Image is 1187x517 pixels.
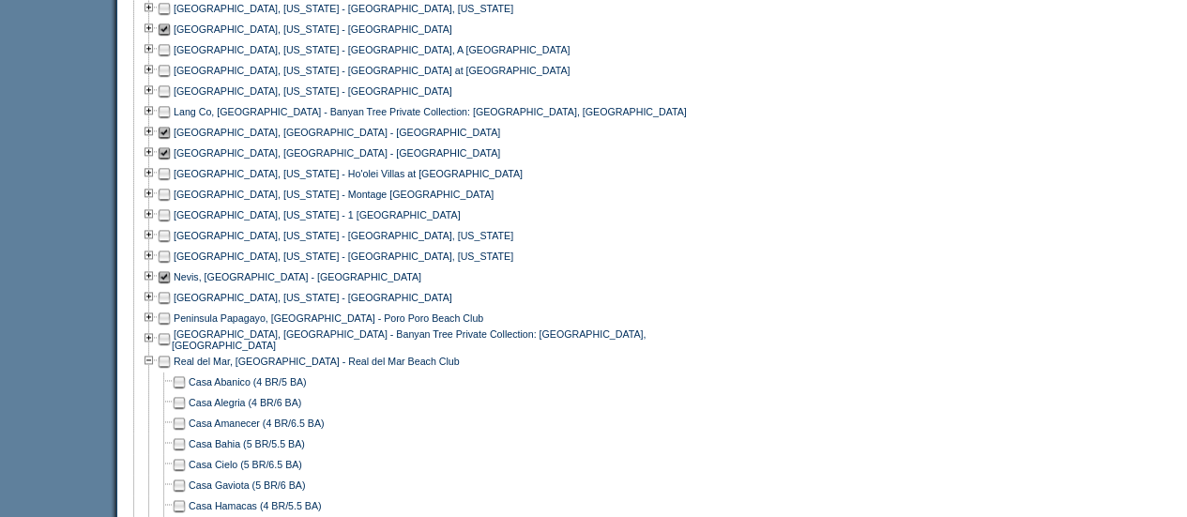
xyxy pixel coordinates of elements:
[174,230,513,241] a: [GEOGRAPHIC_DATA], [US_STATE] - [GEOGRAPHIC_DATA], [US_STATE]
[174,147,500,159] a: [GEOGRAPHIC_DATA], [GEOGRAPHIC_DATA] - [GEOGRAPHIC_DATA]
[189,459,302,470] a: Casa Cielo (5 BR/6.5 BA)
[174,127,500,138] a: [GEOGRAPHIC_DATA], [GEOGRAPHIC_DATA] - [GEOGRAPHIC_DATA]
[174,23,452,35] a: [GEOGRAPHIC_DATA], [US_STATE] - [GEOGRAPHIC_DATA]
[189,376,307,388] a: Casa Abanico (4 BR/5 BA)
[189,418,325,429] a: Casa Amanecer (4 BR/6.5 BA)
[174,85,452,97] a: [GEOGRAPHIC_DATA], [US_STATE] - [GEOGRAPHIC_DATA]
[174,209,461,220] a: [GEOGRAPHIC_DATA], [US_STATE] - 1 [GEOGRAPHIC_DATA]
[174,44,570,55] a: [GEOGRAPHIC_DATA], [US_STATE] - [GEOGRAPHIC_DATA], A [GEOGRAPHIC_DATA]
[174,292,452,303] a: [GEOGRAPHIC_DATA], [US_STATE] - [GEOGRAPHIC_DATA]
[174,356,460,367] a: Real del Mar, [GEOGRAPHIC_DATA] - Real del Mar Beach Club
[174,271,421,282] a: Nevis, [GEOGRAPHIC_DATA] - [GEOGRAPHIC_DATA]
[189,479,305,491] a: Casa Gaviota (5 BR/6 BA)
[174,189,494,200] a: [GEOGRAPHIC_DATA], [US_STATE] - Montage [GEOGRAPHIC_DATA]
[174,312,483,324] a: Peninsula Papagayo, [GEOGRAPHIC_DATA] - Poro Poro Beach Club
[174,65,570,76] a: [GEOGRAPHIC_DATA], [US_STATE] - [GEOGRAPHIC_DATA] at [GEOGRAPHIC_DATA]
[189,438,305,449] a: Casa Bahia (5 BR/5.5 BA)
[174,106,687,117] a: Lang Co, [GEOGRAPHIC_DATA] - Banyan Tree Private Collection: [GEOGRAPHIC_DATA], [GEOGRAPHIC_DATA]
[189,500,322,511] a: Casa Hamacas (4 BR/5.5 BA)
[174,168,523,179] a: [GEOGRAPHIC_DATA], [US_STATE] - Ho'olei Villas at [GEOGRAPHIC_DATA]
[189,397,301,408] a: Casa Alegria (4 BR/6 BA)
[172,328,646,351] a: [GEOGRAPHIC_DATA], [GEOGRAPHIC_DATA] - Banyan Tree Private Collection: [GEOGRAPHIC_DATA], [GEOGRA...
[174,3,513,14] a: [GEOGRAPHIC_DATA], [US_STATE] - [GEOGRAPHIC_DATA], [US_STATE]
[174,251,513,262] a: [GEOGRAPHIC_DATA], [US_STATE] - [GEOGRAPHIC_DATA], [US_STATE]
